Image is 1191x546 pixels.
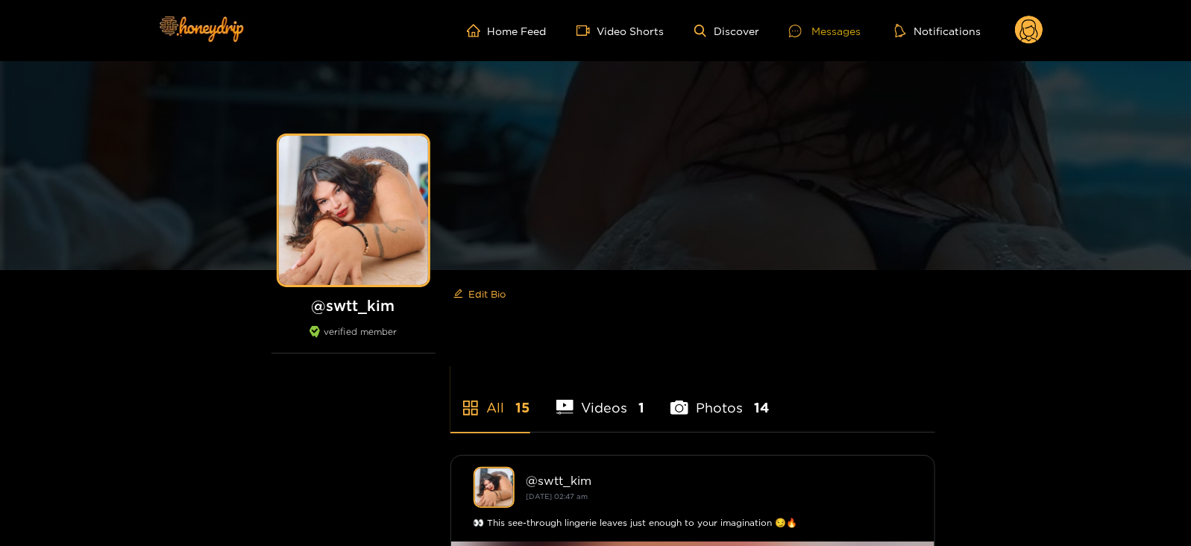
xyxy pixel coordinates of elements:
[789,22,861,40] div: Messages
[467,24,547,37] a: Home Feed
[467,24,488,37] span: home
[453,289,463,300] span: edit
[556,365,645,432] li: Videos
[694,25,759,37] a: Discover
[670,365,769,432] li: Photos
[638,398,644,417] span: 1
[450,365,530,432] li: All
[462,399,480,417] span: appstore
[474,467,515,508] img: swtt_kim
[450,282,509,306] button: editEdit Bio
[516,398,530,417] span: 15
[890,23,985,38] button: Notifications
[576,24,597,37] span: video-camera
[271,296,436,315] h1: @ swtt_kim
[527,474,912,487] div: @ swtt_kim
[527,492,588,501] small: [DATE] 02:47 am
[469,286,506,301] span: Edit Bio
[474,515,912,530] div: 👀 This see-through lingerie leaves just enough to your imagination 😏🔥
[271,326,436,354] div: verified member
[576,24,664,37] a: Video Shorts
[754,398,769,417] span: 14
